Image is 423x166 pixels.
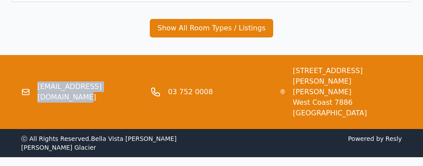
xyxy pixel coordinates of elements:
[386,135,402,142] a: Resly
[293,66,402,97] span: [STREET_ADDRESS][PERSON_NAME] [PERSON_NAME]
[215,134,402,152] span: Powered by
[21,135,178,151] span: ⓒ All Rights Reserved. Bella Vista [PERSON_NAME] [PERSON_NAME] Glacier
[293,97,402,118] span: West Coast 7886 [GEOGRAPHIC_DATA]
[37,81,144,103] a: [EMAIL_ADDRESS][DOMAIN_NAME]
[168,87,213,97] a: 03 752 0008
[150,19,273,37] button: Show All Room Types / Listings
